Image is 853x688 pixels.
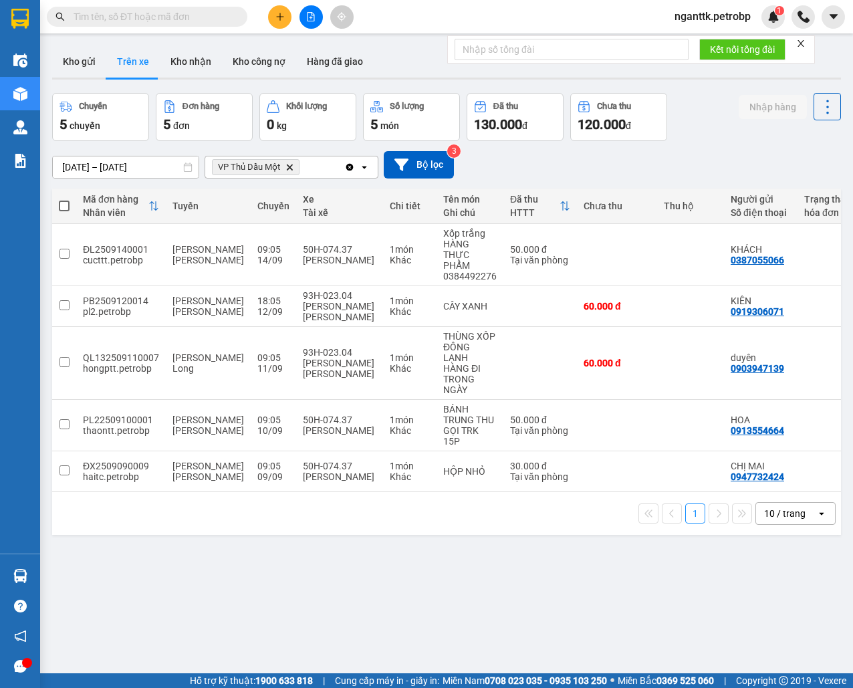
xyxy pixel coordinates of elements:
[796,39,806,48] span: close
[443,271,497,281] div: 0384492276
[447,144,461,158] sup: 3
[443,673,607,688] span: Miền Nam
[474,116,522,132] span: 130.000
[777,6,781,15] span: 1
[13,569,27,583] img: warehouse-icon
[277,120,287,131] span: kg
[390,255,430,265] div: Khác
[390,461,430,471] div: 1 món
[804,207,848,218] div: hóa đơn
[303,207,376,218] div: Tài xế
[257,425,289,436] div: 10/09
[173,120,190,131] span: đơn
[53,156,199,178] input: Select a date range.
[330,5,354,29] button: aim
[584,301,650,312] div: 60.000 đ
[443,404,497,425] div: BÁNH TRUNG THU
[443,194,497,205] div: Tên món
[172,352,244,374] span: [PERSON_NAME] Long
[257,352,289,363] div: 09:05
[510,255,570,265] div: Tại văn phòng
[79,102,107,111] div: Chuyến
[390,102,424,111] div: Số lượng
[335,673,439,688] span: Cung cấp máy in - giấy in:
[303,290,376,301] div: 93H-023.04
[13,53,27,68] img: warehouse-icon
[731,306,784,317] div: 0919306071
[303,471,376,482] div: [PERSON_NAME]
[467,93,564,141] button: Đã thu130.000đ
[798,11,810,23] img: phone-icon
[503,189,577,224] th: Toggle SortBy
[285,163,293,171] svg: Delete
[510,244,570,255] div: 50.000 đ
[83,244,159,255] div: ĐL2509140001
[804,194,848,205] div: Trạng thái
[390,306,430,317] div: Khác
[303,347,376,358] div: 93H-023.04
[303,301,376,322] div: [PERSON_NAME] [PERSON_NAME]
[664,8,761,25] span: nganttk.petrobp
[724,673,726,688] span: |
[106,45,160,78] button: Trên xe
[76,189,166,224] th: Toggle SortBy
[303,255,376,265] div: [PERSON_NAME]
[268,5,291,29] button: plus
[359,162,370,173] svg: open
[83,352,159,363] div: QL132509110007
[455,39,689,60] input: Nhập số tổng đài
[83,306,159,317] div: pl2.petrobp
[443,207,497,218] div: Ghi chú
[522,120,527,131] span: đ
[257,296,289,306] div: 18:05
[83,425,159,436] div: thaontt.petrobp
[363,93,460,141] button: Số lượng5món
[296,45,374,78] button: Hàng đã giao
[370,116,378,132] span: 5
[172,296,244,317] span: [PERSON_NAME] [PERSON_NAME]
[83,461,159,471] div: ĐX2509090009
[510,425,570,436] div: Tại văn phòng
[731,194,791,205] div: Người gửi
[83,363,159,374] div: hongptt.petrobp
[163,116,170,132] span: 5
[822,5,845,29] button: caret-down
[156,93,253,141] button: Đơn hàng5đơn
[303,358,376,379] div: [PERSON_NAME] [PERSON_NAME]
[731,363,784,374] div: 0903947139
[828,11,840,23] span: caret-down
[731,461,791,471] div: CHỊ MAI
[739,95,807,119] button: Nhập hàng
[767,11,779,23] img: icon-new-feature
[212,159,299,175] span: VP Thủ Dầu Một, close by backspace
[390,425,430,436] div: Khác
[510,207,560,218] div: HTTT
[443,466,497,477] div: HỘP NHỎ
[302,160,303,174] input: Selected VP Thủ Dầu Một.
[11,9,29,29] img: logo-vxr
[83,296,159,306] div: PB2509120014
[493,102,518,111] div: Đã thu
[597,102,631,111] div: Chưa thu
[699,39,785,60] button: Kết nối tổng đài
[55,12,65,21] span: search
[779,676,788,685] span: copyright
[52,45,106,78] button: Kho gửi
[182,102,219,111] div: Đơn hàng
[259,93,356,141] button: Khối lượng0kg
[222,45,296,78] button: Kho công nợ
[443,331,497,363] div: THÙNG XỐP ĐÔNG LẠNH
[570,93,667,141] button: Chưa thu120.000đ
[14,630,27,643] span: notification
[443,301,497,312] div: CÂY XANH
[14,600,27,612] span: question-circle
[255,675,313,686] strong: 1900 633 818
[443,228,497,271] div: Xốp trắng HÀNG THỰC PHẨM
[257,363,289,374] div: 11/09
[14,660,27,673] span: message
[303,194,376,205] div: Xe
[13,87,27,101] img: warehouse-icon
[337,12,346,21] span: aim
[510,471,570,482] div: Tại văn phòng
[390,352,430,363] div: 1 món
